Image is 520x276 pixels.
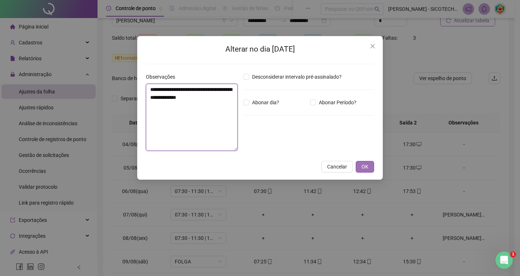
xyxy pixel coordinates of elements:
button: Close [367,40,378,52]
span: Abonar dia? [249,98,282,106]
h2: Alterar no dia [DATE] [146,43,374,55]
span: Cancelar [327,163,347,171]
iframe: Intercom live chat [495,251,513,269]
span: 1 [510,251,516,257]
button: OK [356,161,374,172]
span: close [370,43,376,49]
label: Observações [146,73,180,81]
span: OK [361,163,368,171]
button: Cancelar [321,161,353,172]
span: Abonar Período? [316,98,359,106]
span: Desconsiderar intervalo pré-assinalado? [249,73,344,81]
